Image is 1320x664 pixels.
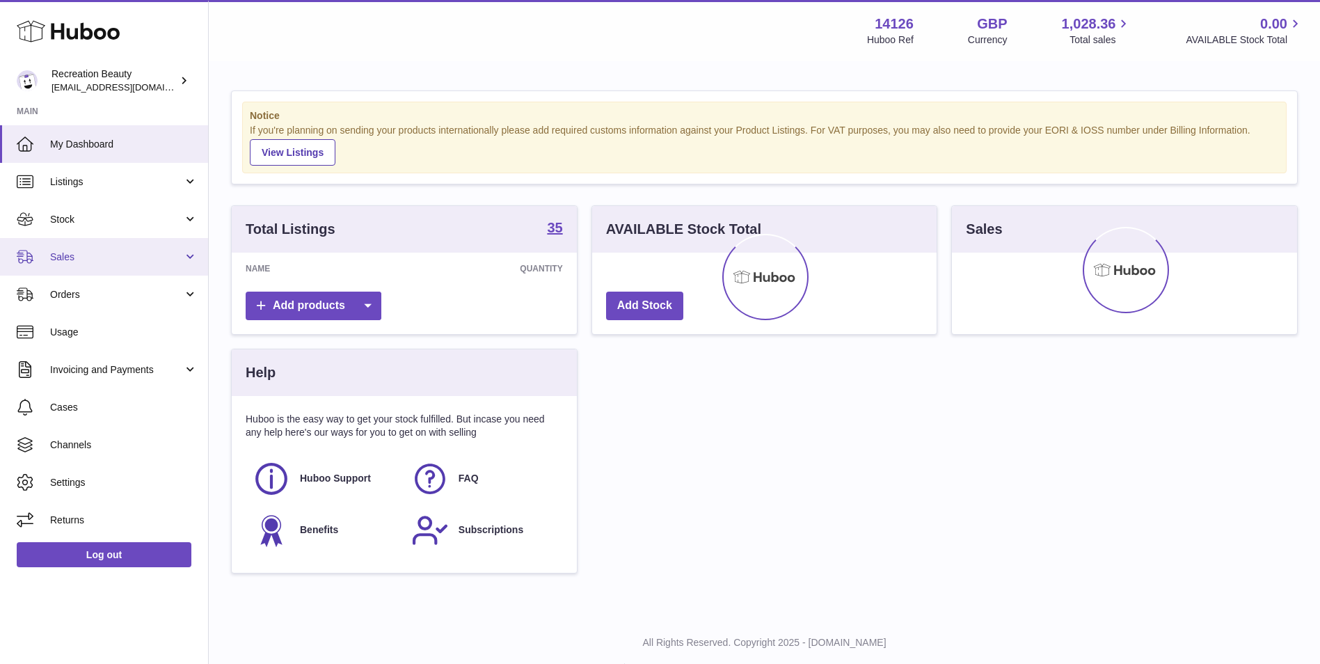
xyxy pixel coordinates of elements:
[1062,15,1132,47] a: 1,028.36 Total sales
[250,109,1279,122] strong: Notice
[966,220,1002,239] h3: Sales
[246,363,276,382] h3: Help
[50,251,183,264] span: Sales
[17,70,38,91] img: customercare@recreationbeauty.com
[875,15,914,33] strong: 14126
[411,512,556,549] a: Subscriptions
[246,220,335,239] h3: Total Listings
[1069,33,1131,47] span: Total sales
[17,542,191,567] a: Log out
[50,288,183,301] span: Orders
[50,138,198,151] span: My Dashboard
[50,175,183,189] span: Listings
[51,68,177,94] div: Recreation Beauty
[253,460,397,498] a: Huboo Support
[50,476,198,489] span: Settings
[246,292,381,320] a: Add products
[232,253,379,285] th: Name
[250,139,335,166] a: View Listings
[300,523,338,537] span: Benefits
[379,253,576,285] th: Quantity
[50,401,198,414] span: Cases
[50,438,198,452] span: Channels
[977,15,1007,33] strong: GBP
[1186,33,1303,47] span: AVAILABLE Stock Total
[606,220,761,239] h3: AVAILABLE Stock Total
[1062,15,1116,33] span: 1,028.36
[606,292,683,320] a: Add Stock
[50,326,198,339] span: Usage
[246,413,563,439] p: Huboo is the easy way to get your stock fulfilled. But incase you need any help here's our ways f...
[459,523,523,537] span: Subscriptions
[968,33,1008,47] div: Currency
[1186,15,1303,47] a: 0.00 AVAILABLE Stock Total
[253,512,397,549] a: Benefits
[50,363,183,377] span: Invoicing and Payments
[411,460,556,498] a: FAQ
[547,221,562,237] a: 35
[459,472,479,485] span: FAQ
[867,33,914,47] div: Huboo Ref
[547,221,562,235] strong: 35
[220,636,1309,649] p: All Rights Reserved. Copyright 2025 - [DOMAIN_NAME]
[1260,15,1287,33] span: 0.00
[300,472,371,485] span: Huboo Support
[50,213,183,226] span: Stock
[51,81,205,93] span: [EMAIL_ADDRESS][DOMAIN_NAME]
[250,124,1279,166] div: If you're planning on sending your products internationally please add required customs informati...
[50,514,198,527] span: Returns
